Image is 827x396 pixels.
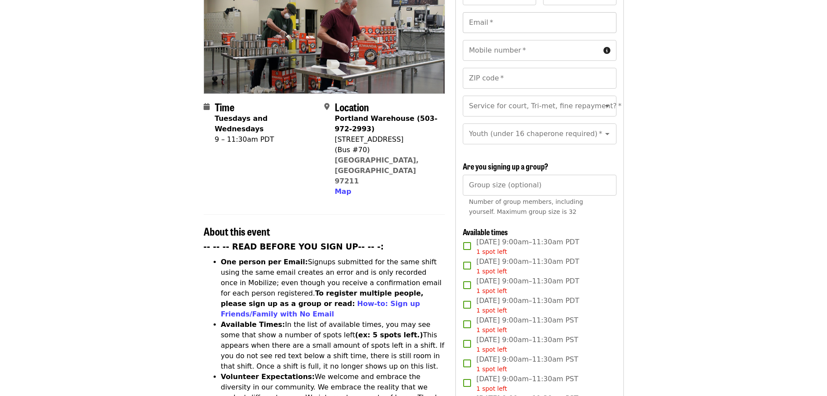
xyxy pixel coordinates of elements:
[476,307,507,314] span: 1 spot left
[221,319,445,372] li: In the list of available times, you may see some that show a number of spots left This appears wh...
[469,198,583,215] span: Number of group members, including yourself. Maximum group size is 32
[355,331,423,339] strong: (ex: 5 spots left.)
[601,100,613,112] button: Open
[324,103,329,111] i: map-marker-alt icon
[215,134,317,145] div: 9 – 11:30am PDT
[463,226,508,237] span: Available times
[463,68,616,89] input: ZIP code
[476,287,507,294] span: 1 spot left
[204,223,270,239] span: About this event
[221,289,424,308] strong: To register multiple people, please sign up as a group or read:
[204,242,384,251] strong: -- -- -- READ BEFORE YOU SIGN UP-- -- -:
[603,47,610,55] i: circle-info icon
[476,276,579,296] span: [DATE] 9:00am–11:30am PDT
[335,187,351,196] span: Map
[463,175,616,196] input: [object Object]
[335,134,438,145] div: [STREET_ADDRESS]
[221,320,285,329] strong: Available Times:
[476,335,578,354] span: [DATE] 9:00am–11:30am PST
[463,160,548,172] span: Are you signing up a group?
[215,114,268,133] strong: Tuesdays and Wednesdays
[335,114,438,133] strong: Portland Warehouse (503-972-2993)
[476,346,507,353] span: 1 spot left
[463,12,616,33] input: Email
[476,248,507,255] span: 1 spot left
[601,128,613,140] button: Open
[204,103,210,111] i: calendar icon
[335,145,438,155] div: (Bus #70)
[335,99,369,114] span: Location
[221,373,315,381] strong: Volunteer Expectations:
[476,374,578,393] span: [DATE] 9:00am–11:30am PST
[476,315,578,335] span: [DATE] 9:00am–11:30am PST
[476,237,579,256] span: [DATE] 9:00am–11:30am PDT
[221,257,445,319] li: Signups submitted for the same shift using the same email creates an error and is only recorded o...
[335,186,351,197] button: Map
[476,366,507,373] span: 1 spot left
[221,258,308,266] strong: One person per Email:
[463,40,600,61] input: Mobile number
[476,268,507,275] span: 1 spot left
[476,354,578,374] span: [DATE] 9:00am–11:30am PST
[476,256,579,276] span: [DATE] 9:00am–11:30am PDT
[476,326,507,333] span: 1 spot left
[476,296,579,315] span: [DATE] 9:00am–11:30am PDT
[221,299,420,318] a: How-to: Sign up Friends/Family with No Email
[215,99,234,114] span: Time
[476,385,507,392] span: 1 spot left
[335,156,419,185] a: [GEOGRAPHIC_DATA], [GEOGRAPHIC_DATA] 97211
